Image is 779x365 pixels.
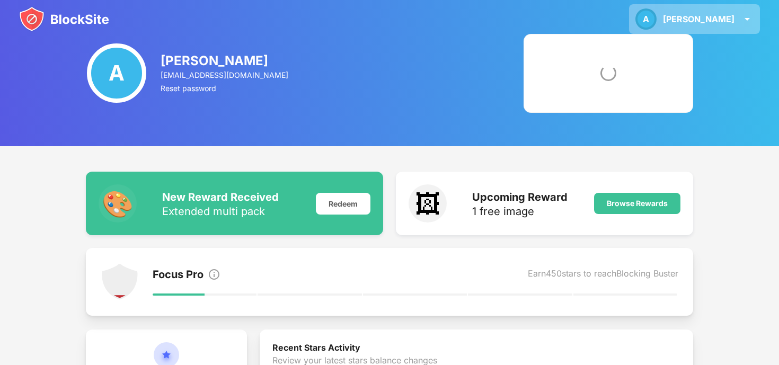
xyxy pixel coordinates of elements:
[19,6,109,32] img: blocksite-icon.svg
[162,206,279,217] div: Extended multi pack
[101,263,139,301] img: points-level-1.svg
[161,70,290,79] div: [EMAIL_ADDRESS][DOMAIN_NAME]
[161,84,290,93] div: Reset password
[153,268,203,283] div: Focus Pro
[528,268,678,283] div: Earn 450 stars to reach Blocking Buster
[87,43,146,103] div: A
[472,191,568,203] div: Upcoming Reward
[161,53,290,68] div: [PERSON_NAME]
[663,14,734,24] div: [PERSON_NAME]
[99,184,137,222] div: 🎨
[272,342,680,355] div: Recent Stars Activity
[409,184,447,222] div: 🖼
[635,8,657,30] div: A
[472,206,568,217] div: 1 free image
[607,199,668,208] div: Browse Rewards
[208,268,220,281] img: info.svg
[316,193,370,215] div: Redeem
[162,191,279,203] div: New Reward Received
